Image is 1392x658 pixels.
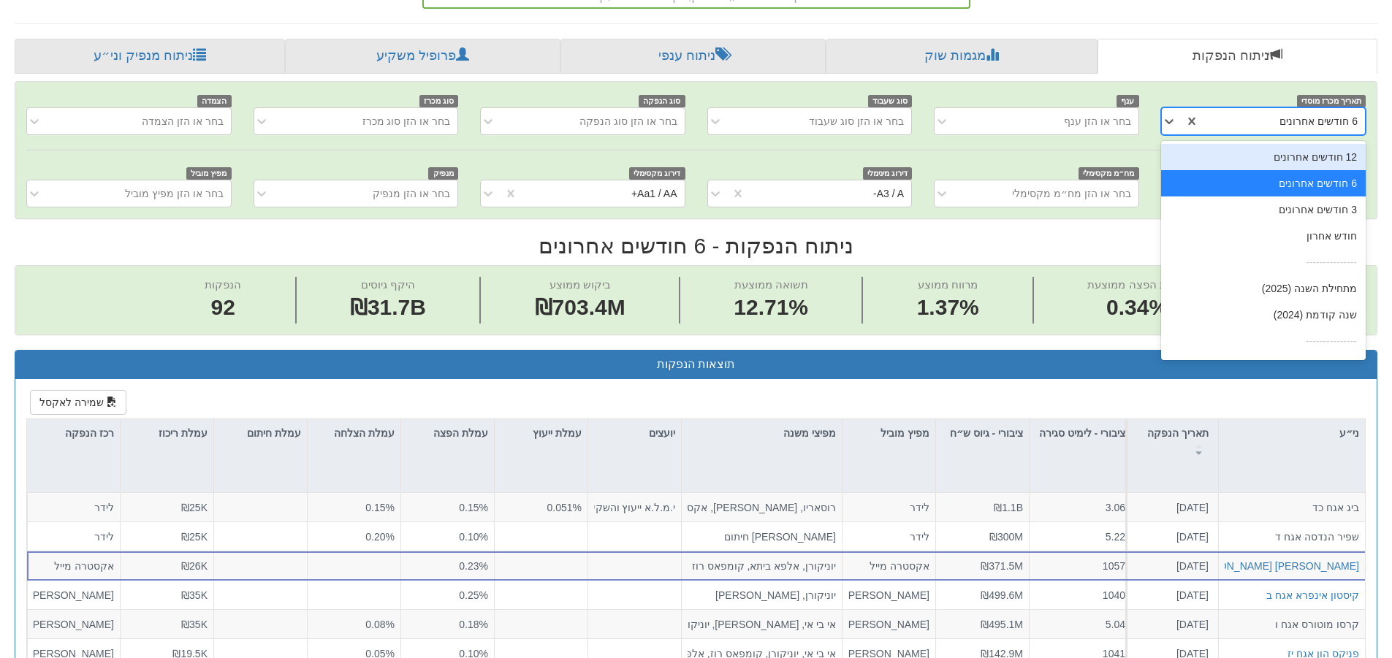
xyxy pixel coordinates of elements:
div: רכז הנפקה [27,419,120,447]
div: רוסאריו, [PERSON_NAME], אקסימוס, יוניקורן, אלפא ביתא [688,500,836,515]
div: 0.15% [407,500,488,515]
div: 0.25% [407,587,488,602]
span: ₪25K [181,502,208,513]
div: 5.04 [1035,616,1125,631]
div: 0.10% [407,529,488,543]
button: קיסטון אינפרא אגח ב [1266,587,1359,602]
span: מנפיק [428,167,458,180]
div: מפיצי משנה [682,419,842,447]
div: תאריך הנפקה [1127,419,1218,464]
div: בחר או הזן הצמדה [142,114,224,129]
div: לידר [34,529,114,543]
span: 12.71% [734,292,808,324]
span: דירוג מקסימלי [629,167,685,180]
span: דירוג מינימלי [863,167,913,180]
div: לידר [848,500,929,515]
div: אי בי אי, [PERSON_NAME], יוניקורן [688,616,836,631]
span: ₪371.5M [981,559,1023,571]
div: ביג אגח כד [1225,500,1359,515]
span: ₪703.4M [535,295,625,319]
div: 5.22 [1035,529,1125,543]
div: 1057 [1035,558,1125,573]
div: ציבורי - לימיט סגירה [1030,419,1131,464]
div: 3.06 [1035,500,1125,515]
div: [DATE] [1132,529,1209,543]
div: כל ההנפקות [1161,354,1366,380]
div: [PERSON_NAME] חיתום [688,529,836,543]
div: חודש אחרון [1161,223,1366,249]
div: לידר [34,500,114,515]
div: A3 / A- [873,186,904,201]
div: בחר או הזן מח״מ מקסימלי [1012,186,1131,201]
div: יועצים [588,419,681,447]
span: סוג הנפקה [639,95,685,107]
span: ₪495.1M [981,618,1023,630]
a: ניתוח הנפקות [1098,39,1377,74]
span: מח״מ מקסימלי [1079,167,1139,180]
div: שנה קודמת (2024) [1161,302,1366,328]
span: ₪499.6M [981,589,1023,600]
div: עמלת חיתום [214,419,307,447]
div: עמלת הפצה [401,419,494,447]
div: [PERSON_NAME] [848,616,929,631]
div: אקסטרה מייל [34,558,114,573]
div: עמלת ייעוץ [495,419,587,447]
div: 0.23% [407,558,488,573]
div: לידר [848,529,929,543]
div: 0.15% [313,500,395,515]
h2: ניתוח הנפקות - 6 חודשים אחרונים [15,234,1377,258]
a: מגמות שוק [826,39,1097,74]
div: 6 חודשים אחרונים [1161,170,1366,196]
div: [DATE] [1132,616,1209,631]
span: ₪35K [181,618,208,630]
div: מתחילת השנה (2025) [1161,275,1366,302]
div: 0.18% [407,616,488,631]
div: עמלת הצלחה [308,419,400,447]
h3: תוצאות הנפקות [26,358,1366,371]
span: סוג שעבוד [868,95,913,107]
div: 12 חודשים אחרונים [1161,144,1366,170]
button: [PERSON_NAME] [PERSON_NAME] ח [1179,558,1359,573]
div: [DATE] [1132,500,1209,515]
div: בחר או הזן סוג מכרז [362,114,451,129]
div: 0.20% [313,529,395,543]
div: [DATE] [1132,558,1209,573]
a: ניתוח מנפיק וני״ע [15,39,285,74]
span: הצמדה [197,95,232,107]
div: י.מ.ל.א ייעוץ והשקעות בע"מ [594,500,675,515]
div: 0.051% [501,500,582,515]
span: ₪35K [181,589,208,600]
div: בחר או הזן מפיץ מוביל [125,186,224,201]
span: ביקוש ממוצע [549,278,611,291]
div: Aa1 / AA+ [631,186,677,201]
span: 0.34% [1087,292,1187,324]
div: [PERSON_NAME] [34,616,114,631]
span: תשואה ממוצעת [734,278,808,291]
button: שמירה לאקסל [30,390,126,415]
span: מפיץ מוביל [186,167,232,180]
span: ₪1.1B [994,502,1023,513]
div: 3 חודשים אחרונים [1161,196,1366,223]
span: ₪26K [181,559,208,571]
div: בחר או הזן ענף [1064,114,1131,129]
div: [PERSON_NAME] [34,587,114,602]
div: 1040 [1035,587,1125,602]
div: בחר או הזן סוג שעבוד [809,114,904,129]
div: 0.08% [313,616,395,631]
span: ₪300M [989,530,1023,542]
span: ₪25K [181,530,208,542]
span: ענף [1117,95,1139,107]
a: פרופיל משקיע [285,39,560,74]
div: עמלת ריכוז [121,419,213,447]
div: [DATE] [1132,587,1209,602]
div: בחר או הזן מנפיק [373,186,450,201]
span: 1.37% [917,292,979,324]
div: 6 חודשים אחרונים [1279,114,1358,129]
div: ציבורי - גיוס ש״ח [936,419,1029,464]
div: שפיר הנדסה אגח ד [1225,529,1359,543]
div: [PERSON_NAME] [848,587,929,602]
div: --------------- [1161,328,1366,354]
div: --------------- [1161,249,1366,275]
